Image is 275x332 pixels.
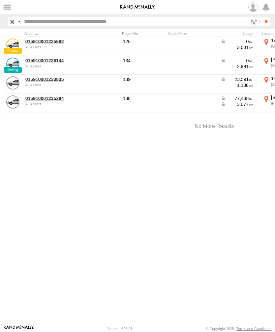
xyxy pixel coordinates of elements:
[25,45,89,49] div: undefined
[123,58,164,64] div: 134
[25,83,89,87] div: undefined
[120,5,155,10] img: rand-logo.svg
[122,31,165,36] div: Rego./Vin
[221,101,254,107] div: Data from Vehicle CANbus
[123,38,164,44] div: 126
[236,327,271,331] a: Terms and Conditions
[25,95,89,101] a: 015910001235384
[221,44,254,50] div: 3,001
[107,327,133,331] div: Version: 308.01
[168,31,217,36] div: Model/Make
[221,38,254,44] div: Data from Vehicle CANbus
[248,17,262,26] label: Search Filter Options
[220,31,259,36] div: Usage
[206,327,271,331] div: © Copyright 2025 -
[25,102,89,106] div: undefined
[25,38,89,44] a: 015910001225682
[6,76,19,89] a: View Asset Details
[4,325,34,332] a: Visit our Website
[221,58,254,64] div: Data from Vehicle CANbus
[6,95,19,109] a: View Asset Details
[24,31,90,36] div: Click to Sort
[221,76,254,82] div: Data from Vehicle CANbus
[123,95,164,101] div: 138
[25,64,89,68] div: undefined
[221,82,254,88] div: 1,138
[25,76,89,82] a: 015910001233835
[6,38,19,52] a: View Asset Details
[25,58,89,64] a: 015910001226144
[6,58,19,71] a: View Asset Details
[16,17,22,26] label: Search Query
[123,76,164,82] div: 139
[221,95,254,101] div: Data from Vehicle CANbus
[221,64,254,69] div: 2,991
